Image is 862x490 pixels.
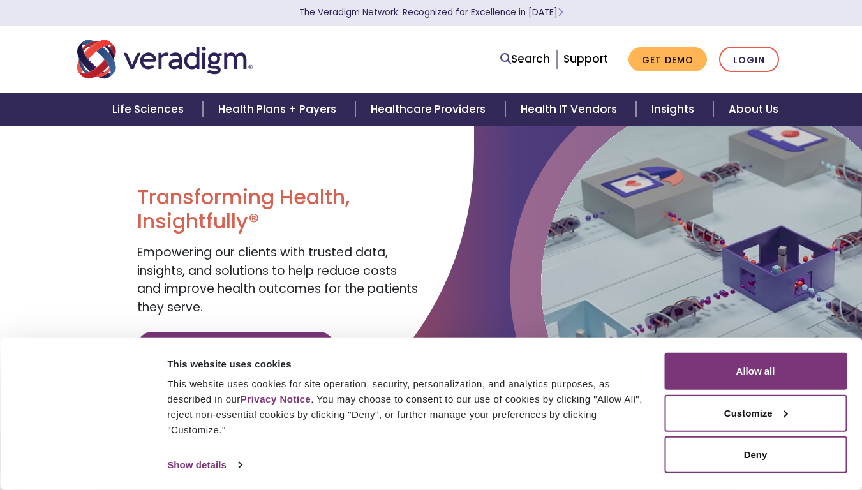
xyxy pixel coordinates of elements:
a: Health IT Vendors [505,93,636,126]
a: About Us [713,93,794,126]
a: Health Plans + Payers [203,93,355,126]
span: Empowering our clients with trusted data, insights, and solutions to help reduce costs and improv... [137,244,418,316]
h1: Transforming Health, Insightfully® [137,185,421,234]
a: Healthcare Providers [355,93,505,126]
button: Deny [664,436,847,473]
a: Privacy Notice [241,394,311,405]
button: Allow all [664,353,847,390]
div: This website uses cookies for site operation, security, personalization, and analytics purposes, ... [167,376,650,438]
a: Show details [167,456,241,475]
img: Veradigm logo [77,38,253,80]
a: Login [719,47,779,73]
a: Life Sciences [97,93,203,126]
a: Get Demo [628,47,707,72]
a: Discover Veradigm's Value [137,332,334,361]
a: Insights [636,93,713,126]
span: Learn More [558,6,563,19]
a: Search [500,50,550,68]
a: Support [563,51,608,66]
div: This website uses cookies [167,356,650,371]
button: Customize [664,394,847,431]
a: The Veradigm Network: Recognized for Excellence in [DATE]Learn More [299,6,563,19]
